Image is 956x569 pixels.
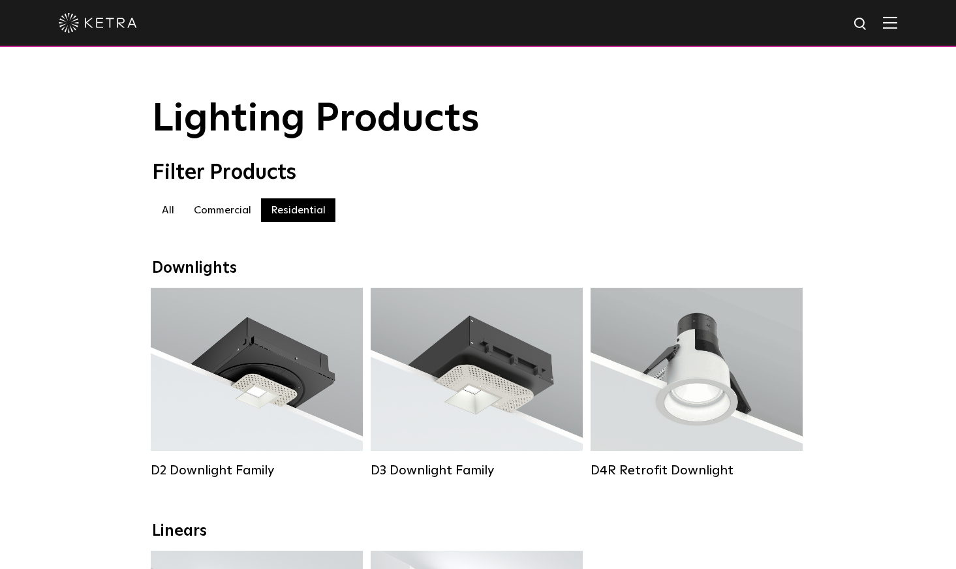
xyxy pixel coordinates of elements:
[152,198,184,222] label: All
[152,522,805,541] div: Linears
[371,463,583,478] div: D3 Downlight Family
[151,288,363,478] a: D2 Downlight Family Lumen Output:1200Colors:White / Black / Gloss Black / Silver / Bronze / Silve...
[59,13,137,33] img: ketra-logo-2019-white
[151,463,363,478] div: D2 Downlight Family
[883,16,897,29] img: Hamburger%20Nav.svg
[371,288,583,478] a: D3 Downlight Family Lumen Output:700 / 900 / 1100Colors:White / Black / Silver / Bronze / Paintab...
[152,100,480,139] span: Lighting Products
[853,16,869,33] img: search icon
[591,288,803,478] a: D4R Retrofit Downlight Lumen Output:800Colors:White / BlackBeam Angles:15° / 25° / 40° / 60°Watta...
[591,463,803,478] div: D4R Retrofit Downlight
[152,161,805,185] div: Filter Products
[184,198,261,222] label: Commercial
[152,259,805,278] div: Downlights
[261,198,335,222] label: Residential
